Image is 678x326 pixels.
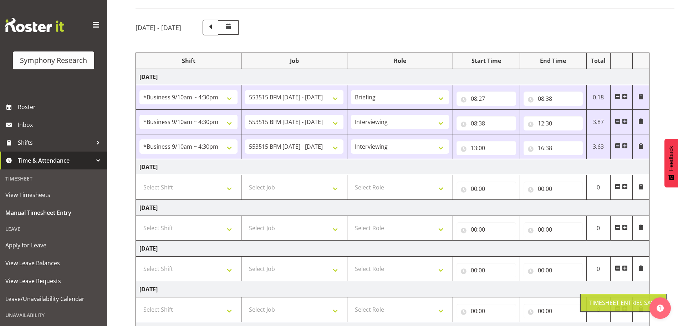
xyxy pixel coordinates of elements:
input: Click to select... [524,222,583,237]
td: 0 [586,175,610,200]
div: Job [245,56,343,65]
td: [DATE] [136,200,649,216]
td: [DATE] [136,281,649,297]
a: Apply for Leave [2,236,105,254]
input: Click to select... [524,263,583,277]
span: Time & Attendance [18,155,93,166]
td: 0 [586,216,610,241]
span: View Timesheets [5,189,102,200]
span: View Leave Requests [5,276,102,286]
div: Timesheet [2,171,105,186]
div: Total [590,56,607,65]
div: Shift [139,56,238,65]
div: Timesheet Entries Save [589,298,658,307]
td: 0.18 [586,85,610,110]
a: Manual Timesheet Entry [2,204,105,222]
img: Rosterit website logo [5,18,64,32]
div: Leave [2,222,105,236]
span: Roster [18,102,103,112]
span: Shifts [18,137,93,148]
input: Click to select... [524,304,583,318]
td: [DATE] [136,69,649,85]
a: View Leave Requests [2,272,105,290]
td: 3.87 [586,110,610,134]
span: Feedback [668,146,674,171]
div: Start Time [457,56,516,65]
input: Click to select... [524,182,583,196]
input: Click to select... [457,222,516,237]
input: Click to select... [457,182,516,196]
a: Leave/Unavailability Calendar [2,290,105,308]
td: [DATE] [136,241,649,257]
input: Click to select... [457,116,516,130]
td: [DATE] [136,159,649,175]
span: Manual Timesheet Entry [5,207,102,218]
div: Role [351,56,449,65]
td: 3.63 [586,134,610,159]
input: Click to select... [457,304,516,318]
input: Click to select... [457,263,516,277]
img: help-xxl-2.png [657,305,664,312]
div: Symphony Research [20,55,87,66]
input: Click to select... [524,116,583,130]
button: Feedback - Show survey [664,139,678,187]
div: End Time [524,56,583,65]
input: Click to select... [457,92,516,106]
span: View Leave Balances [5,258,102,268]
span: Inbox [18,119,103,130]
input: Click to select... [524,141,583,155]
a: View Timesheets [2,186,105,204]
input: Click to select... [457,141,516,155]
input: Click to select... [524,92,583,106]
h5: [DATE] - [DATE] [136,24,181,31]
span: Apply for Leave [5,240,102,251]
div: Unavailability [2,308,105,322]
span: Leave/Unavailability Calendar [5,293,102,304]
td: 0 [586,257,610,281]
a: View Leave Balances [2,254,105,272]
